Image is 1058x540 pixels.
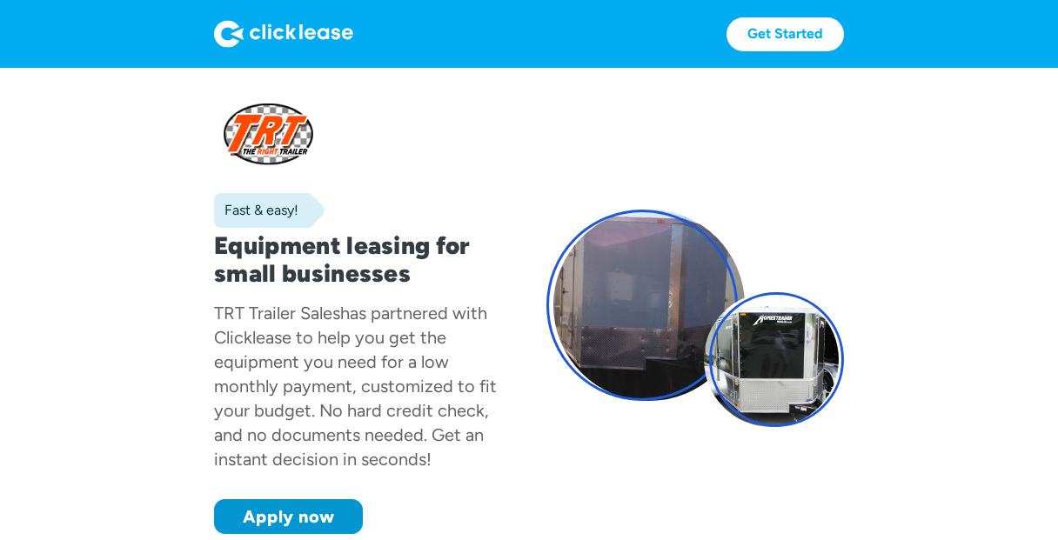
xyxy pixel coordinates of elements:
[214,20,353,48] img: Logo
[214,231,512,287] h1: Equipment leasing for small businesses
[214,303,340,323] div: TRT Trailer Sales
[727,17,844,51] a: Get Started
[214,202,298,219] div: Fast & easy!
[214,303,497,470] div: has partnered with Clicklease to help you get the equipment you need for a low monthly payment, c...
[214,499,363,534] a: Apply now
